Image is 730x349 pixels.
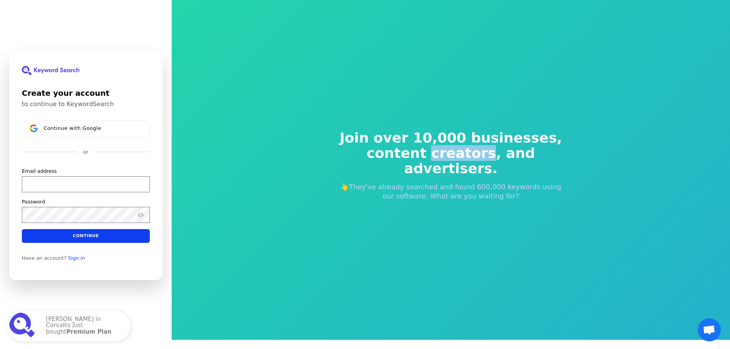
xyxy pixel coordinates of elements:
[44,125,101,131] span: Continue with Google
[22,66,79,75] img: KeywordSearch
[66,328,112,335] strong: Premium Plan
[335,130,568,146] span: Join over 10,000 businesses,
[22,229,150,242] button: Continue
[9,312,37,340] img: Premium Plan
[136,210,145,219] button: Show password
[30,125,38,132] img: Sign in with Google
[22,87,150,99] h1: Create your account
[68,255,85,261] a: Sign in
[698,318,721,341] div: Chat abierto
[335,182,568,201] p: 👆They've already searched and found 600,000 keywords using our software. What are you waiting for?
[22,198,45,205] label: Password
[22,255,67,261] span: Have an account?
[335,146,568,176] span: content creators, and advertisers.
[46,316,123,336] p: [PERSON_NAME] in Corvallis just bought
[22,100,150,108] p: to continue to KeywordSearch
[22,167,57,174] label: Email address
[83,149,88,156] p: or
[22,120,150,136] button: Sign in with GoogleContinue with Google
